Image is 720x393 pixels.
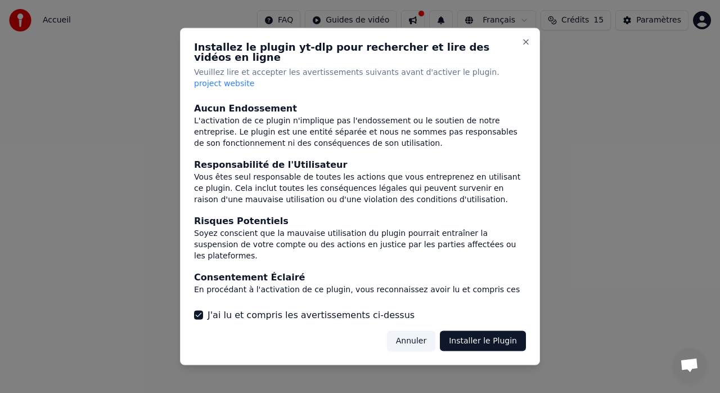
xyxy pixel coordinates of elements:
div: Aucun Endossement [194,101,526,115]
div: Risques Potentiels [194,214,526,227]
button: Annuler [387,331,435,351]
p: Veuillez lire et accepter les avertissements suivants avant d'activer le plugin. [194,67,526,90]
button: Installer le Plugin [440,331,526,351]
div: L'activation de ce plugin n'implique pas l'endossement ou le soutien de notre entreprise. Le plug... [194,115,526,149]
h2: Installez le plugin yt-dlp pour rechercher et lire des vidéos en ligne [194,42,526,62]
div: Vous êtes seul responsable de toutes les actions que vous entreprenez en utilisant ce plugin. Cel... [194,171,526,205]
span: project website [194,79,254,88]
div: Soyez conscient que la mauvaise utilisation du plugin pourrait entraîner la suspension de votre c... [194,227,526,261]
label: J'ai lu et compris les avertissements ci-dessus [208,308,415,321]
div: En procédant à l'activation de ce plugin, vous reconnaissez avoir lu et compris ces avertissement... [194,284,526,306]
div: Responsabilité de l'Utilisateur [194,158,526,171]
div: Consentement Éclairé [194,270,526,284]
